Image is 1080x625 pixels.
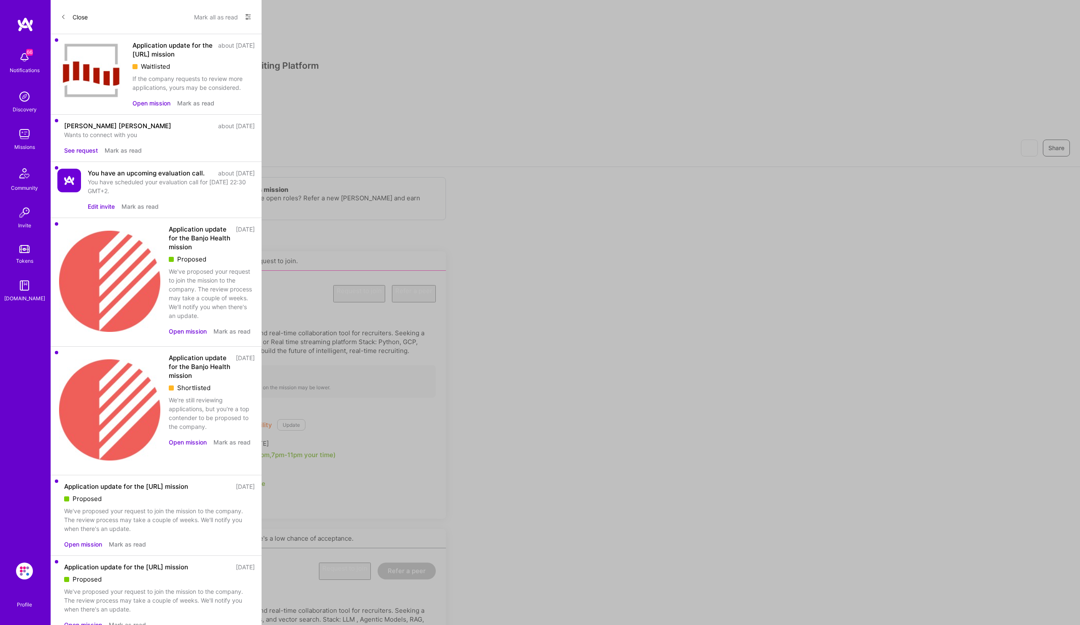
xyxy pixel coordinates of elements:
div: We've proposed your request to join the mission to the company. The review process may take a cou... [64,587,255,614]
div: We've proposed your request to join the mission to the company. The review process may take a cou... [169,267,255,320]
img: Company Logo [57,41,126,101]
div: [DATE] [236,482,255,491]
div: [DATE] [236,563,255,571]
div: [DOMAIN_NAME] [4,294,45,303]
div: Discovery [13,105,37,114]
img: tokens [19,245,30,253]
img: Company Logo [57,353,162,468]
img: guide book [16,277,33,294]
button: Mark all as read [194,10,238,24]
img: logo [17,17,34,32]
button: Open mission [132,99,170,108]
img: discovery [16,88,33,105]
img: Community [14,163,35,183]
div: Application update for the [URL] mission [132,41,213,59]
img: teamwork [16,126,33,143]
div: Proposed [64,575,255,584]
div: [DATE] [236,225,255,251]
img: bell [16,49,33,66]
button: Mark as read [109,540,146,549]
a: Profile [14,591,35,608]
img: Evinced: AI-Agents Accessibility Solution [16,563,33,579]
div: Notifications [10,66,40,75]
div: [DATE] [236,353,255,380]
button: Mark as read [177,99,214,108]
img: Invite [16,204,33,221]
button: Open mission [64,540,102,549]
div: You have scheduled your evaluation call for [DATE] 22:30 GMT+2. [88,178,255,195]
div: Application update for the [URL] mission [64,563,188,571]
button: See request [64,146,98,155]
button: Mark as read [213,438,251,447]
button: Edit invite [88,202,115,211]
div: We're still reviewing applications, but you're a top contender to be proposed to the company. [169,396,255,431]
div: If the company requests to review more applications, yours may be considered. [132,74,255,92]
button: Mark as read [121,202,159,211]
div: Community [11,183,38,192]
button: Close [61,10,88,24]
span: 66 [26,49,33,56]
img: Company Logo [57,225,162,339]
div: Invite [18,221,31,230]
div: Application update for the Banjo Health mission [169,225,231,251]
div: Waitlisted [132,62,255,71]
div: Profile [17,600,32,608]
div: Wants to connect with you [64,130,255,139]
div: about [DATE] [218,121,255,130]
div: Application update for the [URL] mission [64,482,188,491]
div: [PERSON_NAME] [PERSON_NAME] [64,121,171,130]
button: Mark as read [105,146,142,155]
div: Proposed [64,494,255,503]
div: You have an upcoming evaluation call. [88,169,205,178]
a: Evinced: AI-Agents Accessibility Solution [14,563,35,579]
div: about [DATE] [218,41,255,59]
button: Open mission [169,327,207,336]
button: Mark as read [213,327,251,336]
img: Company Logo [57,169,81,192]
div: Missions [14,143,35,151]
div: Proposed [169,255,255,264]
div: Shortlisted [169,383,255,392]
div: Application update for the Banjo Health mission [169,353,231,380]
button: Open mission [169,438,207,447]
div: about [DATE] [218,169,255,178]
div: We've proposed your request to join the mission to the company. The review process may take a cou... [64,506,255,533]
div: Tokens [16,256,33,265]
